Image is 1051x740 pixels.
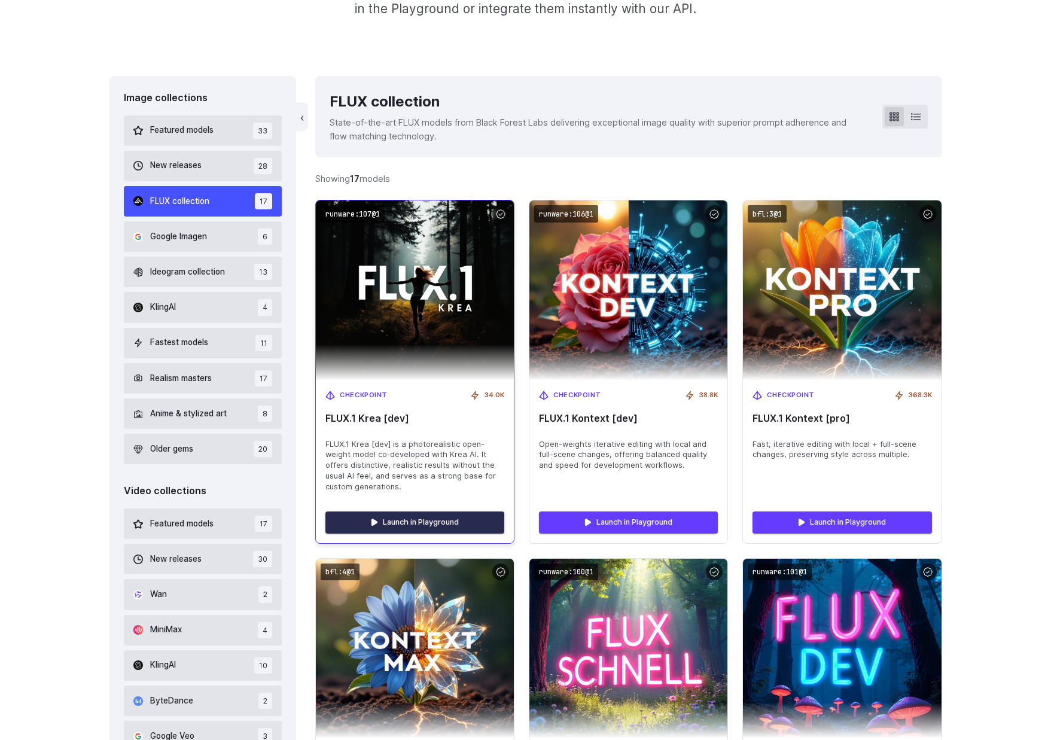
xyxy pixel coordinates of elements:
button: New releases 30 [124,544,282,574]
span: New releases [150,553,202,566]
div: Showing models [315,172,390,185]
span: 38.8K [699,390,718,401]
span: 17 [255,370,272,386]
button: KlingAI 4 [124,292,282,322]
button: Wan 2 [124,579,282,610]
span: 10 [254,657,272,674]
span: Checkpoint [553,390,601,401]
img: FLUX.1 [dev] [743,559,941,739]
button: ByteDance 2 [124,686,282,716]
span: FLUX collection [150,195,209,208]
button: Realism masters 17 [124,363,282,394]
span: 4 [258,622,272,638]
span: Ideogram collection [150,266,225,279]
code: runware:106@1 [534,205,598,223]
span: 2 [258,586,272,602]
span: Fastest models [150,336,208,349]
span: Checkpoint [767,390,815,401]
span: New releases [150,159,202,172]
code: runware:107@1 [321,205,385,223]
button: Fastest models 11 [124,328,282,358]
span: 34.0K [485,390,504,401]
span: FLUX.1 Kontext [dev] [539,413,718,424]
span: Featured models [150,124,214,137]
span: 28 [254,158,272,174]
span: Open-weights iterative editing with local and full-scene changes, offering balanced quality and s... [539,439,718,471]
button: Google Imagen 6 [124,221,282,252]
span: 13 [254,264,272,280]
span: MiniMax [150,623,182,637]
span: 17 [255,193,272,209]
a: Launch in Playground [753,511,931,533]
span: FLUX.1 Krea [dev] [325,413,504,424]
img: FLUX.1 Krea [dev] [306,191,524,389]
code: runware:100@1 [534,564,598,581]
button: ‹ [296,102,308,131]
img: FLUX.1 Kontext [dev] [529,200,727,380]
img: FLUX.1 Kontext [pro] [743,200,941,380]
button: Featured models 17 [124,508,282,539]
span: 30 [253,551,272,567]
button: KlingAI 10 [124,650,282,681]
span: Featured models [150,517,214,531]
a: Launch in Playground [539,511,718,533]
button: Ideogram collection 13 [124,257,282,287]
span: Anime & stylized art [150,407,227,421]
button: Older gems 20 [124,434,282,464]
code: bfl:3@1 [748,205,787,223]
a: Launch in Playground [325,511,504,533]
button: New releases 28 [124,151,282,181]
div: Image collections [124,90,282,106]
span: 368.3K [909,390,932,401]
span: FLUX.1 Krea [dev] is a photorealistic open-weight model co‑developed with Krea AI. It offers dist... [325,439,504,493]
span: 6 [258,229,272,245]
img: FLUX.1 [schnell] [529,559,727,739]
code: runware:101@1 [748,564,812,581]
span: Fast, iterative editing with local + full-scene changes, preserving style across multiple. [753,439,931,461]
span: 11 [255,335,272,351]
button: Featured models 33 [124,115,282,146]
span: Wan [150,588,167,601]
div: FLUX collection [330,90,863,113]
button: FLUX collection 17 [124,186,282,217]
span: Realism masters [150,372,212,385]
p: State-of-the-art FLUX models from Black Forest Labs delivering exceptional image quality with sup... [330,115,863,143]
code: bfl:4@1 [321,564,360,581]
span: 17 [255,516,272,532]
span: ByteDance [150,695,193,708]
span: 33 [253,123,272,139]
img: FLUX.1 Kontext [max] [316,559,514,739]
span: KlingAI [150,659,176,672]
span: FLUX.1 Kontext [pro] [753,413,931,424]
span: Checkpoint [340,390,388,401]
span: 20 [254,441,272,457]
span: Older gems [150,443,193,456]
span: KlingAI [150,301,176,314]
button: MiniMax 4 [124,615,282,645]
span: 8 [258,406,272,422]
button: Anime & stylized art 8 [124,398,282,429]
div: Video collections [124,483,282,499]
span: Google Imagen [150,230,207,243]
span: 4 [258,299,272,315]
strong: 17 [350,173,360,184]
span: 2 [258,693,272,709]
